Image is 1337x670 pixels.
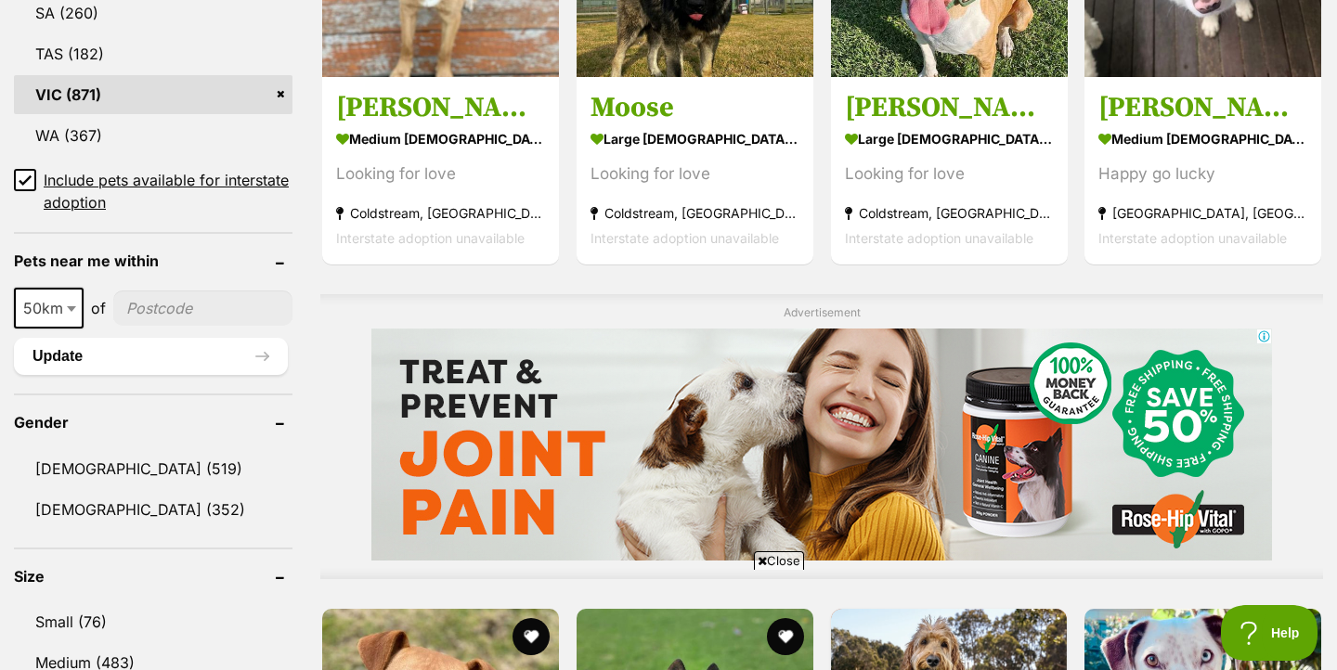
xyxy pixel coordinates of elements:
strong: large [DEMOGRAPHIC_DATA] Dog [845,125,1054,152]
a: [DEMOGRAPHIC_DATA] (352) [14,490,292,529]
span: Interstate adoption unavailable [845,230,1033,246]
input: postcode [113,290,292,326]
a: [PERSON_NAME] large [DEMOGRAPHIC_DATA] Dog Looking for love Coldstream, [GEOGRAPHIC_DATA] Interst... [831,76,1068,264]
header: Pets near me within [14,252,292,269]
strong: large [DEMOGRAPHIC_DATA] Dog [591,125,799,152]
span: Interstate adoption unavailable [336,230,525,246]
a: [PERSON_NAME] medium [DEMOGRAPHIC_DATA] Dog Happy go lucky [GEOGRAPHIC_DATA], [GEOGRAPHIC_DATA] I... [1084,76,1321,264]
strong: Coldstream, [GEOGRAPHIC_DATA] [336,200,545,225]
span: 50km [16,295,82,321]
button: Update [14,338,288,375]
iframe: Advertisement [371,329,1272,560]
div: Looking for love [336,161,545,187]
strong: medium [DEMOGRAPHIC_DATA] Dog [1098,125,1307,152]
header: Gender [14,414,292,431]
a: [PERSON_NAME] medium [DEMOGRAPHIC_DATA] Dog Looking for love Coldstream, [GEOGRAPHIC_DATA] Inters... [322,76,559,264]
h3: Moose [591,90,799,125]
h3: [PERSON_NAME] [336,90,545,125]
a: WA (367) [14,116,292,155]
a: TAS (182) [14,34,292,73]
strong: medium [DEMOGRAPHIC_DATA] Dog [336,125,545,152]
div: Advertisement [320,294,1323,579]
span: Close [754,551,804,570]
div: Looking for love [845,161,1054,187]
span: Interstate adoption unavailable [1098,230,1287,246]
a: [DEMOGRAPHIC_DATA] (519) [14,449,292,488]
a: Include pets available for interstate adoption [14,169,292,213]
a: VIC (871) [14,75,292,114]
div: Happy go lucky [1098,161,1307,187]
strong: Coldstream, [GEOGRAPHIC_DATA] [591,200,799,225]
span: Interstate adoption unavailable [591,230,779,246]
span: of [91,297,106,319]
iframe: Advertisement [331,577,1006,661]
h3: [PERSON_NAME] [1098,90,1307,125]
strong: [GEOGRAPHIC_DATA], [GEOGRAPHIC_DATA] [1098,200,1307,225]
a: Moose large [DEMOGRAPHIC_DATA] Dog Looking for love Coldstream, [GEOGRAPHIC_DATA] Interstate adop... [577,76,813,264]
a: Small (76) [14,602,292,641]
div: Looking for love [591,161,799,187]
h3: [PERSON_NAME] [845,90,1054,125]
span: 50km [14,288,84,329]
header: Size [14,568,292,585]
strong: Coldstream, [GEOGRAPHIC_DATA] [845,200,1054,225]
span: Include pets available for interstate adoption [44,169,292,213]
iframe: Help Scout Beacon - Open [1221,605,1318,661]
